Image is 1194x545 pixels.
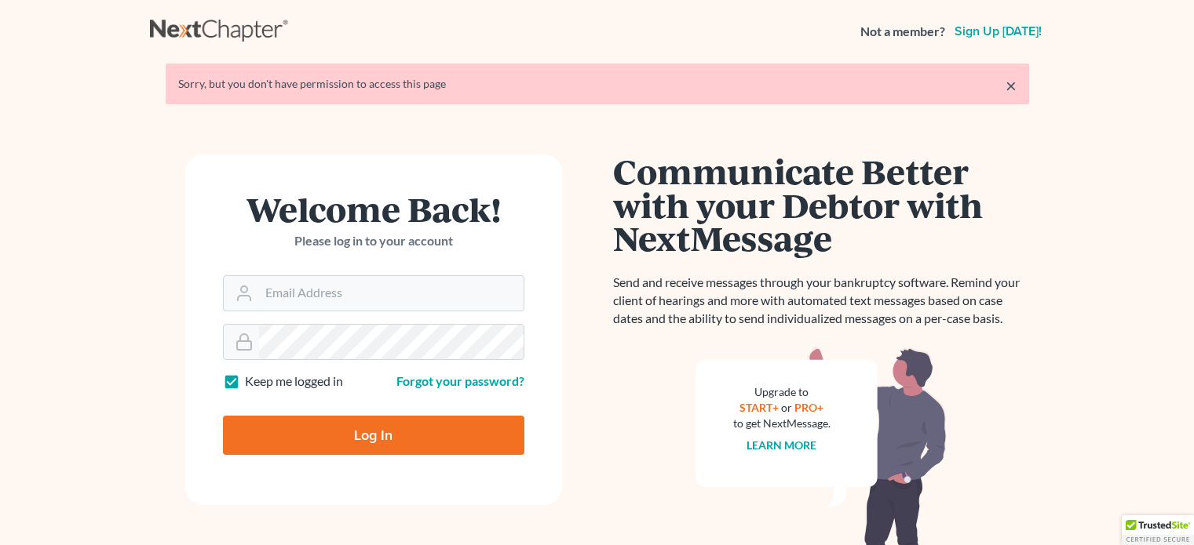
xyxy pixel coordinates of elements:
[396,373,524,388] a: Forgot your password?
[794,401,823,414] a: PRO+
[245,372,343,391] label: Keep me logged in
[860,23,945,41] strong: Not a member?
[223,192,524,226] h1: Welcome Back!
[1006,76,1017,95] a: ×
[259,276,524,311] input: Email Address
[223,232,524,250] p: Please log in to your account
[781,401,792,414] span: or
[613,274,1029,328] p: Send and receive messages through your bankruptcy software. Remind your client of hearings and mo...
[733,384,831,400] div: Upgrade to
[223,416,524,455] input: Log In
[747,438,816,452] a: Learn more
[951,25,1045,38] a: Sign up [DATE]!
[739,401,779,414] a: START+
[733,416,831,431] div: to get NextMessage.
[1122,515,1194,545] div: TrustedSite Certified
[178,76,1017,92] div: Sorry, but you don't have permission to access this page
[613,154,1029,255] h1: Communicate Better with your Debtor with NextMessage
